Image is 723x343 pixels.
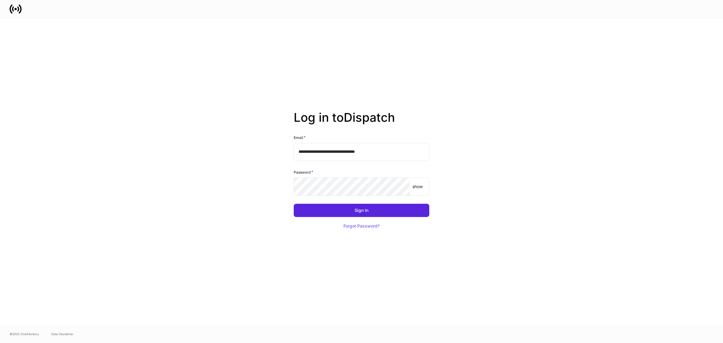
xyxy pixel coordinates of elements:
p: show [412,184,423,190]
button: Forgot Password? [336,219,387,233]
h6: Password [294,169,313,175]
div: Sign In [355,208,368,212]
h6: Email [294,134,306,140]
span: © 2025 OneAdvisory [10,332,39,336]
button: Sign In [294,204,429,217]
a: Data Disclaimer [51,332,74,336]
div: Forgot Password? [343,224,380,228]
h2: Log in to Dispatch [294,110,429,134]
